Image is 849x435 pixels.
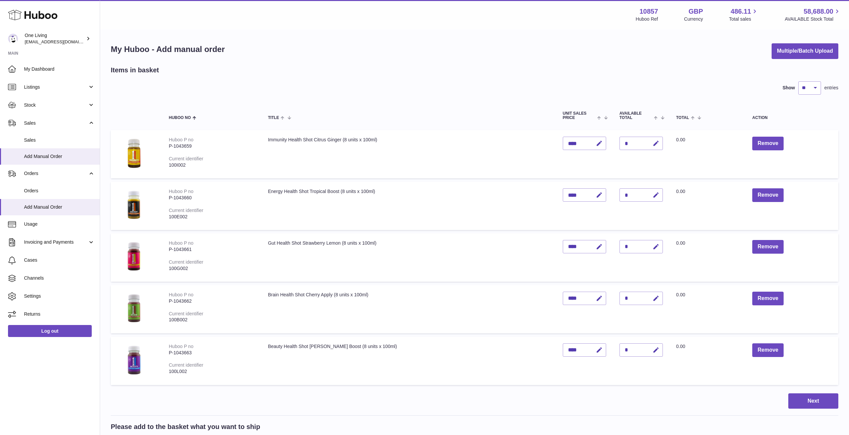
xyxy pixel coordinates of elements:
[24,170,88,177] span: Orders
[261,130,556,178] td: Immunity Health Shot Citrus Ginger (8 units x 100ml)
[676,240,685,246] span: 0.00
[169,350,255,356] div: P-1043663
[24,153,95,160] span: Add Manual Order
[111,422,260,431] h2: Please add to the basket what you want to ship
[8,34,18,44] img: ben@oneliving.com
[752,292,784,305] button: Remove
[636,16,658,22] div: Huboo Ref
[676,344,685,349] span: 0.00
[729,16,759,22] span: Total sales
[25,32,85,45] div: One Living
[117,292,151,325] img: Brain Health Shot Cherry Apply (8 units x 100ml)
[24,120,88,126] span: Sales
[169,162,255,168] div: 100I002
[24,239,88,245] span: Invoicing and Payments
[8,325,92,337] a: Log out
[261,285,556,333] td: Brain Health Shot Cherry Apply (8 units x 100ml)
[772,43,838,59] button: Multiple/Batch Upload
[169,298,255,304] div: P-1043662
[169,259,203,265] div: Current identifier
[788,393,838,409] button: Next
[640,7,658,16] strong: 10857
[676,116,689,120] span: Total
[752,188,784,202] button: Remove
[24,137,95,143] span: Sales
[619,111,653,120] span: AVAILABLE Total
[169,240,193,246] div: Huboo P no
[804,7,833,16] span: 58,688.00
[169,137,193,142] div: Huboo P no
[117,137,151,170] img: Immunity Health Shot Citrus Ginger (8 units x 100ml)
[731,7,751,16] span: 486.11
[169,344,193,349] div: Huboo P no
[24,188,95,194] span: Orders
[752,116,832,120] div: Action
[24,275,95,281] span: Channels
[169,156,203,161] div: Current identifier
[25,39,98,44] span: [EMAIL_ADDRESS][DOMAIN_NAME]
[169,362,203,368] div: Current identifier
[169,317,255,323] div: 100B002
[676,137,685,142] span: 0.00
[117,240,151,273] img: Gut Health Shot Strawberry Lemon (8 units x 100ml)
[169,143,255,149] div: P-1043659
[261,233,556,282] td: Gut Health Shot Strawberry Lemon (8 units x 100ml)
[785,7,841,22] a: 58,688.00 AVAILABLE Stock Total
[261,182,556,230] td: Energy Health Shot Tropical Boost (8 units x 100ml)
[169,311,203,316] div: Current identifier
[676,189,685,194] span: 0.00
[169,208,203,213] div: Current identifier
[824,85,838,91] span: entries
[24,66,95,72] span: My Dashboard
[169,246,255,253] div: P-1043661
[752,137,784,150] button: Remove
[24,293,95,299] span: Settings
[783,85,795,91] label: Show
[684,16,703,22] div: Currency
[169,214,255,220] div: 100E002
[111,44,225,55] h1: My Huboo - Add manual order
[268,116,279,120] span: Title
[24,221,95,227] span: Usage
[169,116,191,120] span: Huboo no
[117,343,151,377] img: Beauty Health Shot Berry Boost (8 units x 100ml)
[24,311,95,317] span: Returns
[117,188,151,222] img: Energy Health Shot Tropical Boost (8 units x 100ml)
[752,343,784,357] button: Remove
[689,7,703,16] strong: GBP
[169,292,193,297] div: Huboo P no
[785,16,841,22] span: AVAILABLE Stock Total
[169,189,193,194] div: Huboo P no
[24,204,95,210] span: Add Manual Order
[24,102,88,108] span: Stock
[169,368,255,375] div: 100L002
[563,111,596,120] span: Unit Sales Price
[169,195,255,201] div: P-1043660
[24,84,88,90] span: Listings
[261,337,556,385] td: Beauty Health Shot [PERSON_NAME] Boost (8 units x 100ml)
[169,265,255,272] div: 100G002
[729,7,759,22] a: 486.11 Total sales
[752,240,784,254] button: Remove
[24,257,95,263] span: Cases
[676,292,685,297] span: 0.00
[111,66,159,75] h2: Items in basket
